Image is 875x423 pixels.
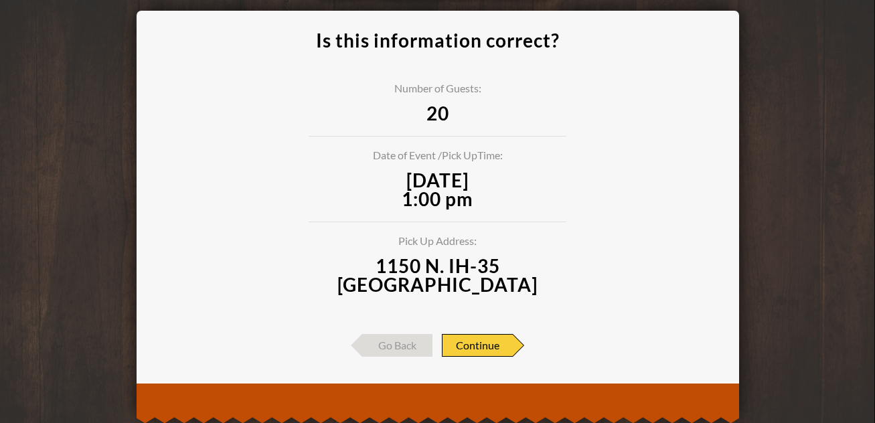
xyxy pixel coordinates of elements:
[442,334,513,357] span: Continue
[362,334,432,357] span: Go Back
[309,256,566,294] span: 1150 N. IH-35 [GEOGRAPHIC_DATA]
[309,171,566,208] span: [DATE] 1:00 pm
[316,31,560,50] div: Is this information correct?
[309,83,566,94] span: Number of Guests:
[309,104,566,122] span: 20
[309,150,566,161] span: Date of Event / Pick Up Time:
[309,236,566,246] span: Pick Up Address:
